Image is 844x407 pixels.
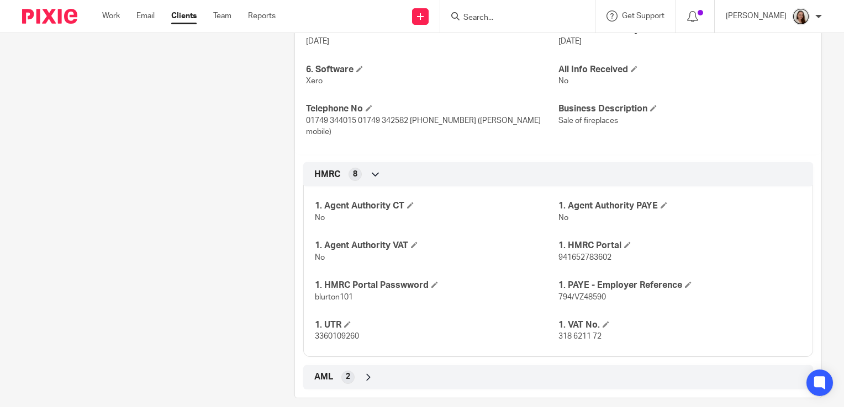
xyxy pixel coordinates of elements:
span: 794/VZ48590 [558,293,606,301]
span: [DATE] [306,38,329,45]
h4: Telephone No [306,103,558,115]
span: Get Support [622,12,664,20]
h4: 1. PAYE - Employer Reference [558,280,801,291]
a: Clients [171,10,197,22]
h4: 1. Agent Authority VAT [315,240,558,251]
span: No [558,214,568,222]
h4: Business Description [558,103,810,115]
p: [PERSON_NAME] [726,10,787,22]
span: AML [314,371,333,383]
span: 2 [346,371,350,382]
img: Pixie [22,9,77,24]
span: 318 6211 72 [558,333,602,340]
span: 941652783602 [558,254,611,261]
a: Email [136,10,155,22]
span: 01749 344015 01749 342582 [PHONE_NUMBER] ([PERSON_NAME] mobile) [306,117,541,136]
a: Team [213,10,231,22]
h4: 1. Agent Authority PAYE [558,200,801,212]
h4: 1. VAT No. [558,319,801,331]
span: No [315,214,325,222]
span: Sale of fireplaces [558,117,618,125]
span: Xero [306,77,323,85]
img: Profile.png [792,8,810,25]
h4: 1. HMRC Portal Passwword [315,280,558,291]
span: No [315,254,325,261]
h4: All Info Received [558,64,810,76]
span: [DATE] [558,38,582,45]
span: No [558,77,568,85]
h4: 1. HMRC Portal [558,240,801,251]
span: HMRC [314,169,340,180]
span: 8 [353,169,357,180]
h4: 6. Software [306,64,558,76]
span: blurton101 [315,293,353,301]
input: Search [462,13,562,23]
a: Reports [248,10,276,22]
h4: 1. Agent Authority CT [315,200,558,212]
span: 3360109260 [315,333,359,340]
a: Work [102,10,120,22]
h4: 1. UTR [315,319,558,331]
